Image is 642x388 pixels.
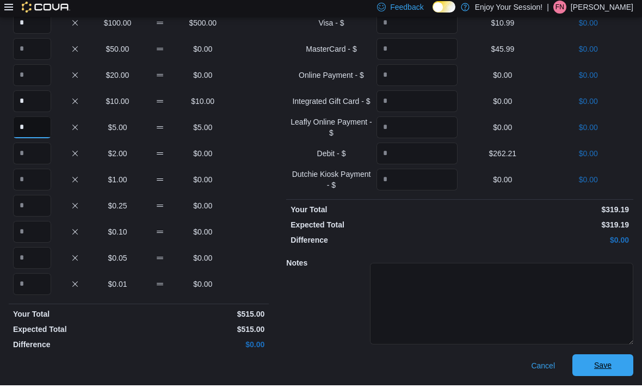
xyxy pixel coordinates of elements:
p: $0.00 [462,177,543,188]
span: Cancel [531,363,555,374]
input: Quantity [13,224,51,245]
div: Fabio Nocita [553,3,566,16]
p: Enjoy Your Session! [475,3,543,16]
input: Quantity [13,15,51,36]
p: $0.00 [184,46,222,57]
p: $0.00 [548,72,629,83]
p: $10.99 [462,20,543,31]
p: Online Payment - $ [291,72,372,83]
p: Integrated Gift Card - $ [291,98,372,109]
p: $0.00 [548,20,629,31]
p: $0.00 [548,98,629,109]
p: $0.00 [184,229,222,240]
p: $0.00 [141,342,264,353]
p: | [547,3,549,16]
p: Debit - $ [291,151,372,162]
p: $45.99 [462,46,543,57]
p: $100.00 [98,20,137,31]
p: $0.00 [548,151,629,162]
p: $0.00 [184,281,222,292]
span: Feedback [390,4,423,15]
p: $1.00 [98,177,137,188]
span: FN [555,3,564,16]
p: $10.00 [98,98,137,109]
p: $0.00 [184,72,222,83]
input: Quantity [376,171,458,193]
p: $319.19 [462,207,629,218]
p: $0.05 [98,255,137,266]
p: $0.00 [548,125,629,136]
input: Quantity [376,41,458,63]
input: Quantity [376,93,458,115]
p: $0.00 [184,255,222,266]
p: $0.00 [462,125,543,136]
input: Quantity [13,67,51,89]
p: $0.00 [462,98,543,109]
input: Quantity [13,250,51,272]
input: Quantity [376,119,458,141]
p: $0.00 [184,151,222,162]
img: Cova [22,4,70,15]
p: $515.00 [141,327,264,337]
p: Your Total [291,207,458,218]
span: Save [594,362,612,373]
input: Quantity [376,145,458,167]
p: $5.00 [184,125,222,136]
p: [PERSON_NAME] [571,3,633,16]
p: Visa - $ [291,20,372,31]
p: $515.00 [141,311,264,322]
button: Cancel [527,358,559,379]
input: Quantity [13,41,51,63]
p: $5.00 [98,125,137,136]
p: Your Total [13,311,137,322]
input: Quantity [376,67,458,89]
input: Quantity [13,145,51,167]
p: $0.00 [462,72,543,83]
p: $2.00 [98,151,137,162]
input: Quantity [13,93,51,115]
p: $500.00 [184,20,222,31]
h5: Notes [286,255,368,276]
p: $0.00 [462,237,629,248]
p: $0.25 [98,203,137,214]
p: $0.00 [184,177,222,188]
p: $0.01 [98,281,137,292]
p: MasterCard - $ [291,46,372,57]
button: Save [572,357,633,379]
p: Difference [13,342,137,353]
p: $262.21 [462,151,543,162]
p: Leafly Online Payment - $ [291,119,372,141]
p: $50.00 [98,46,137,57]
input: Quantity [376,15,458,36]
p: Expected Total [13,327,137,337]
input: Quantity [13,198,51,219]
p: Dutchie Kiosk Payment - $ [291,171,372,193]
p: $20.00 [98,72,137,83]
p: $0.00 [548,46,629,57]
p: Difference [291,237,458,248]
p: $319.19 [462,222,629,233]
input: Quantity [13,276,51,298]
p: $0.00 [548,177,629,188]
input: Dark Mode [433,4,455,15]
input: Quantity [13,171,51,193]
p: $10.00 [184,98,222,109]
p: $0.10 [98,229,137,240]
p: Expected Total [291,222,458,233]
input: Quantity [13,119,51,141]
p: $0.00 [184,203,222,214]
